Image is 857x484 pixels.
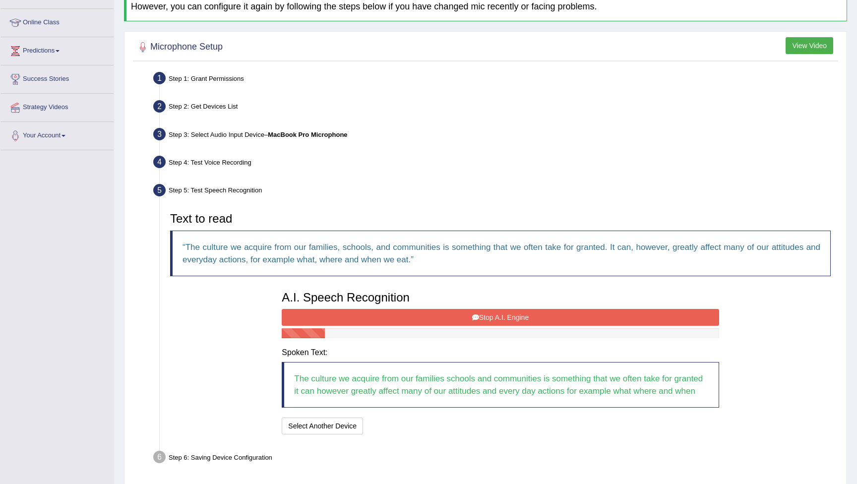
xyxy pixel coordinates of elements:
div: Step 6: Saving Device Configuration [149,448,842,470]
a: Success Stories [0,65,114,90]
blockquote: The culture we acquire from our families schools and communities is something that we often take ... [282,362,719,408]
q: The culture we acquire from our families, schools, and communities is something that we often tak... [183,242,820,264]
b: MacBook Pro Microphone [268,131,347,138]
h3: Text to read [170,212,831,225]
button: Stop A.I. Engine [282,309,719,326]
a: Strategy Videos [0,94,114,119]
div: Step 5: Test Speech Recognition [149,181,842,203]
span: – [264,131,348,138]
h2: Microphone Setup [135,40,223,55]
a: Your Account [0,122,114,147]
div: Step 1: Grant Permissions [149,69,842,91]
h4: However, you can configure it again by following the steps below if you have changed mic recently... [131,2,842,12]
button: Select Another Device [282,418,363,434]
a: Predictions [0,37,114,62]
div: Step 4: Test Voice Recording [149,153,842,175]
a: Online Class [0,9,114,34]
button: View Video [786,37,833,54]
div: Step 3: Select Audio Input Device [149,125,842,147]
h3: A.I. Speech Recognition [282,291,719,304]
h4: Spoken Text: [282,348,719,357]
div: Step 2: Get Devices List [149,97,842,119]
